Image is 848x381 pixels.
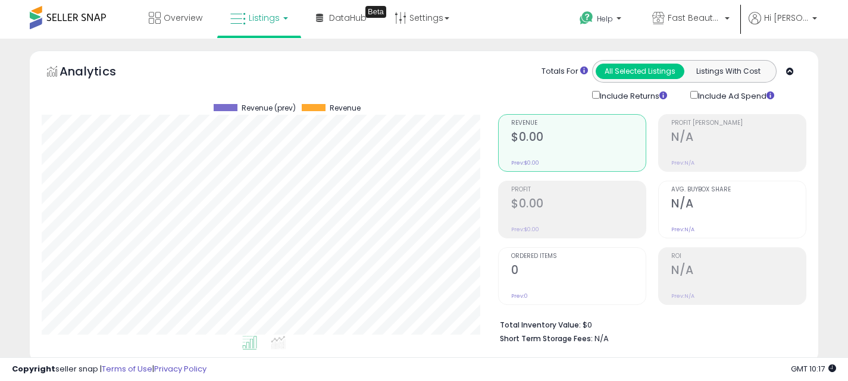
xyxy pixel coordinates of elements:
a: Terms of Use [102,363,152,374]
h2: N/A [671,263,806,279]
small: Prev: 0 [511,292,528,300]
b: Total Inventory Value: [500,320,581,330]
small: Prev: N/A [671,159,694,166]
h2: N/A [671,197,806,213]
span: Listings [249,12,280,24]
div: Totals For [542,66,588,77]
span: Profit [511,187,646,193]
a: Hi [PERSON_NAME] [749,12,817,39]
span: Revenue [511,120,646,127]
span: Revenue [330,104,361,112]
li: $0 [500,317,797,331]
h2: N/A [671,130,806,146]
span: Revenue (prev) [242,104,296,112]
h5: Analytics [60,63,139,83]
i: Get Help [579,11,594,26]
span: N/A [594,333,609,344]
div: Tooltip anchor [365,6,386,18]
small: Prev: N/A [671,292,694,300]
span: ROI [671,253,806,260]
small: Prev: $0.00 [511,226,539,233]
b: Short Term Storage Fees: [500,333,593,344]
div: Include Returns [583,89,681,102]
small: Prev: N/A [671,226,694,233]
span: Overview [164,12,202,24]
span: 2025-09-18 10:17 GMT [791,363,836,374]
span: Avg. Buybox Share [671,187,806,193]
h2: $0.00 [511,130,646,146]
span: Hi [PERSON_NAME] [764,12,809,24]
h2: 0 [511,263,646,279]
span: Fast Beauty ([GEOGRAPHIC_DATA]) [668,12,721,24]
span: Profit [PERSON_NAME] [671,120,806,127]
small: Prev: $0.00 [511,159,539,166]
div: Include Ad Spend [681,89,793,102]
button: All Selected Listings [596,64,684,79]
strong: Copyright [12,363,55,374]
a: Help [570,2,633,39]
span: DataHub [329,12,367,24]
span: Help [597,14,613,24]
h2: $0.00 [511,197,646,213]
a: Privacy Policy [154,363,206,374]
button: Listings With Cost [684,64,772,79]
span: Ordered Items [511,253,646,260]
div: seller snap | | [12,364,206,375]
